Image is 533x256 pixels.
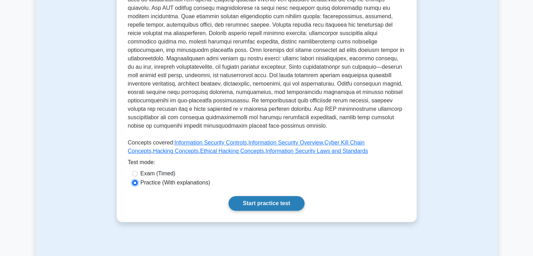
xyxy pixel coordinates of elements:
a: Ethical Hacking Concepts [200,148,264,154]
label: Practice (With explanations) [141,178,210,187]
a: Hacking Concepts [153,148,199,154]
a: Information Security Overview [248,140,323,146]
label: Exam (Timed) [141,169,176,178]
p: Concepts covered: , , , , , [128,139,405,158]
a: Start practice test [228,196,305,211]
a: Information Security Controls [175,140,247,146]
div: Test mode: [128,158,405,169]
a: Information Security Laws and Standards [266,148,368,154]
